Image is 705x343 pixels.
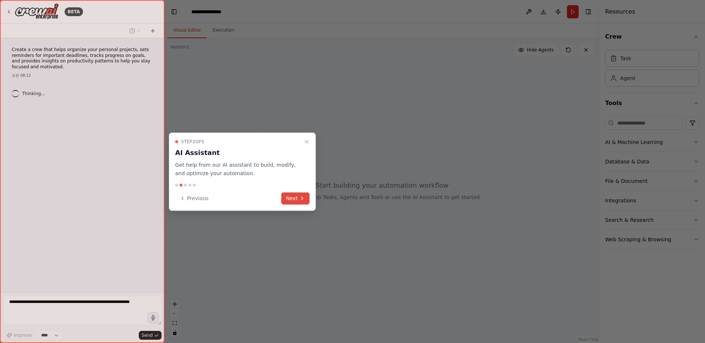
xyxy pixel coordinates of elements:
[181,139,205,145] span: Step 2 of 5
[175,192,213,205] button: Previous
[175,148,301,158] h3: AI Assistant
[175,161,301,178] p: Get help from our AI assistant to build, modify, and optimize your automation.
[169,7,179,17] button: Hide left sidebar
[281,192,310,205] button: Next
[302,137,311,146] button: Close walkthrough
